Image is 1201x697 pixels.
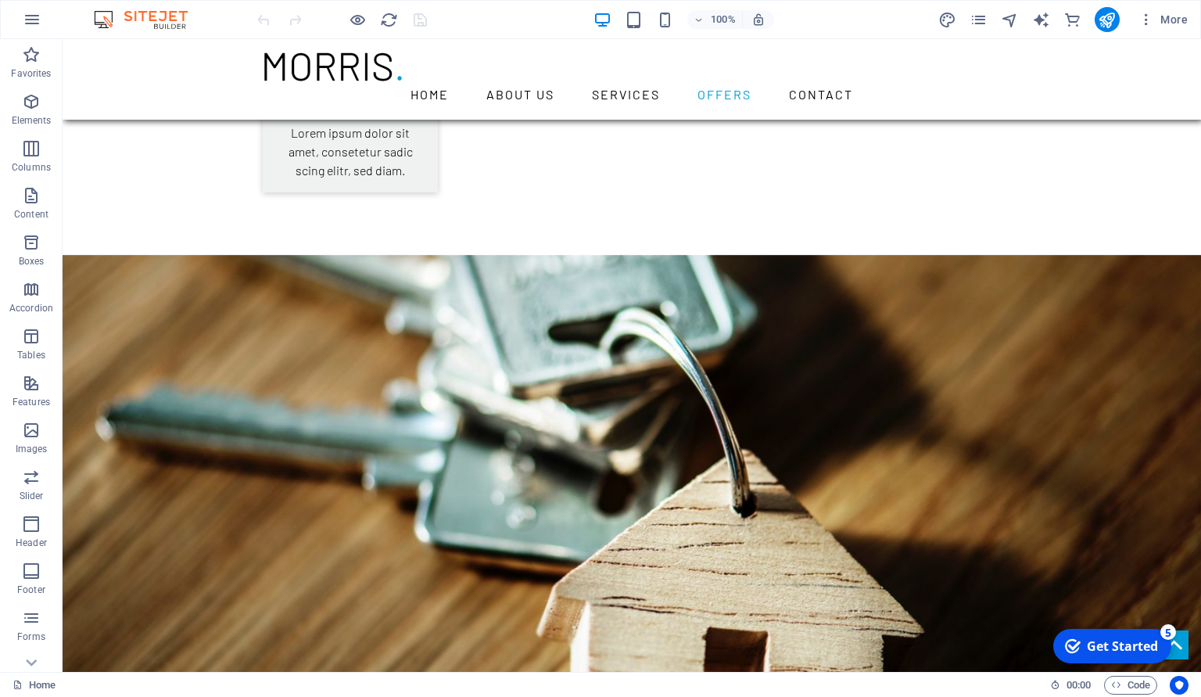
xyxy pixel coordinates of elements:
[938,10,957,29] button: design
[751,13,765,27] i: On resize automatically adjust zoom level to fit chosen device.
[17,349,45,361] p: Tables
[1050,676,1092,695] h6: Session time
[17,584,45,596] p: Footer
[379,10,398,29] button: reload
[711,10,736,29] h6: 100%
[9,302,53,314] p: Accordion
[1032,11,1050,29] i: AI Writer
[1067,676,1091,695] span: 00 00
[1063,10,1082,29] button: commerce
[1032,10,1051,29] button: text_generator
[16,537,47,549] p: Header
[90,10,207,29] img: Editor Logo
[20,490,44,502] p: Slider
[19,255,45,268] p: Boxes
[348,10,367,29] button: Click here to leave preview mode and continue editing
[38,15,109,32] div: Get Started
[1132,7,1194,32] button: More
[1063,11,1081,29] i: Commerce
[1095,7,1120,32] button: publish
[12,161,51,174] p: Columns
[5,6,123,41] div: Get Started 5 items remaining, 0% complete
[17,631,45,643] p: Forms
[970,10,988,29] button: pages
[380,11,398,29] i: Reload page
[1111,676,1150,695] span: Code
[16,443,48,455] p: Images
[1001,10,1020,29] button: navigator
[11,67,51,80] p: Favorites
[13,676,56,695] a: Click to cancel selection. Double-click to open Pages
[687,10,743,29] button: 100%
[970,11,988,29] i: Pages (Ctrl+Alt+S)
[1001,11,1019,29] i: Navigator
[1138,12,1188,27] span: More
[13,396,50,408] p: Features
[12,114,52,127] p: Elements
[1170,676,1188,695] button: Usercentrics
[1104,676,1157,695] button: Code
[112,2,127,17] div: 5
[1077,679,1080,691] span: :
[1098,11,1116,29] i: Publish
[14,208,48,221] p: Content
